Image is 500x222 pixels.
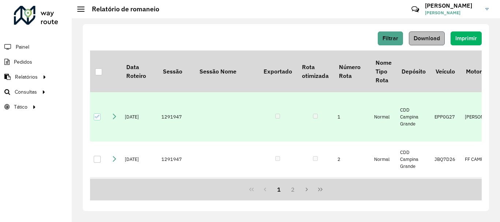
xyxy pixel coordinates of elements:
button: Download [409,31,445,45]
button: 2 [286,183,300,196]
button: Last Page [313,183,327,196]
th: Rota otimizada [297,50,333,92]
span: Painel [16,43,29,51]
span: Consultas [15,88,37,96]
td: 1291947 [158,142,194,177]
a: Contato Rápido [407,1,423,17]
th: Depósito [396,50,430,92]
span: Download [414,35,440,41]
span: [PERSON_NAME] [425,10,480,16]
span: Pedidos [14,58,32,66]
button: Filtrar [378,31,403,45]
span: Tático [14,103,27,111]
th: Sessão Nome [194,50,258,92]
td: 1291947 [158,92,194,142]
th: Nome Tipo Rota [370,50,396,92]
td: CDD Campina Grande [396,92,430,142]
td: [DATE] [121,142,158,177]
td: EPP0G27 [431,92,461,142]
th: Veículo [431,50,461,92]
td: [DATE] [121,92,158,142]
button: Imprimir [451,31,482,45]
td: 1 [334,92,370,142]
span: Imprimir [455,35,477,41]
h2: Relatório de romaneio [85,5,159,13]
h3: [PERSON_NAME] [425,2,480,9]
button: Next Page [300,183,314,196]
th: Exportado [258,50,297,92]
span: Relatórios [15,73,38,81]
th: Número Rota [334,50,370,92]
th: Data Roteiro [121,50,158,92]
span: Filtrar [383,35,398,41]
td: 2 [334,142,370,177]
button: 1 [272,183,286,196]
th: Sessão [158,50,194,92]
td: Normal [370,92,396,142]
td: CDD Campina Grande [396,142,430,177]
td: JBQ7D26 [431,142,461,177]
td: Normal [370,142,396,177]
